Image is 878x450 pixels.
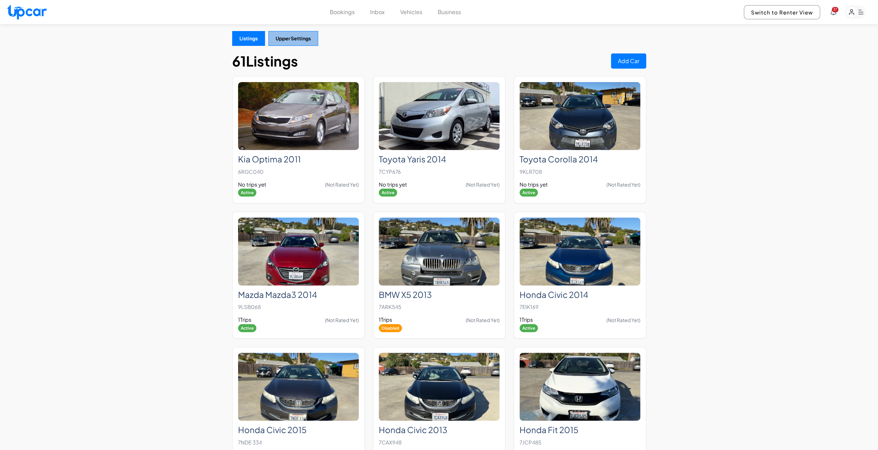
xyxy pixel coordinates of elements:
[379,167,500,177] p: 7CYP676
[438,8,461,16] button: Business
[379,438,500,447] p: 7CAX948
[268,31,318,46] button: Upper Settings
[238,154,359,164] h2: Kia Optima 2011
[520,189,538,197] span: Active
[520,324,538,332] span: Active
[606,317,640,323] span: (Not Rated Yet)
[832,7,838,12] span: You have new notifications
[520,425,640,435] h2: Honda Fit 2015
[744,5,820,19] button: Switch to Renter View
[379,181,407,189] span: No trips yet
[7,4,47,19] img: Upcar Logo
[325,317,359,323] span: (Not Rated Yet)
[238,438,359,447] p: 7NDE 334
[520,353,640,421] img: Honda Fit 2015
[466,317,500,323] span: (Not Rated Yet)
[238,189,256,197] span: Active
[379,302,500,312] p: 7ARK545
[238,353,359,421] img: Honda Civic 2015
[379,154,500,164] h2: Toyota Yaris 2014
[325,181,359,188] span: (Not Rated Yet)
[520,154,640,164] h2: Toyota Corolla 2014
[611,53,646,69] button: Add Car
[520,181,548,189] span: No trips yet
[238,82,359,150] img: Kia Optima 2011
[520,167,640,177] p: 9KLR708
[238,218,359,286] img: Mazda Mazda3 2014
[379,316,392,324] span: 1 Trips
[232,31,265,46] button: Listings
[330,8,355,16] button: Bookings
[520,218,640,286] img: Honda Civic 2014
[379,218,500,286] img: BMW X5 2013
[520,438,640,447] p: 7JCP485
[238,425,359,435] h2: Honda Civic 2015
[379,290,500,300] h2: BMW X5 2013
[238,290,359,300] h2: Mazda Mazda3 2014
[379,425,500,435] h2: Honda Civic 2013
[606,181,640,188] span: (Not Rated Yet)
[238,324,256,332] span: Active
[232,53,298,69] h1: 61 Listings
[400,8,422,16] button: Vehicles
[370,8,385,16] button: Inbox
[238,167,359,177] p: 6RGC040
[520,82,640,150] img: Toyota Corolla 2014
[520,290,640,300] h2: Honda Civic 2014
[379,353,500,421] img: Honda Civic 2013
[379,82,500,150] img: Toyota Yaris 2014
[379,324,402,332] span: Disabled
[520,316,533,324] span: 1 Trips
[466,181,500,188] span: (Not Rated Yet)
[379,189,397,197] span: Active
[238,181,266,189] span: No trips yet
[520,302,640,312] p: 7EIK169
[238,302,359,312] p: 9LSB068
[238,316,251,324] span: 1 Trips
